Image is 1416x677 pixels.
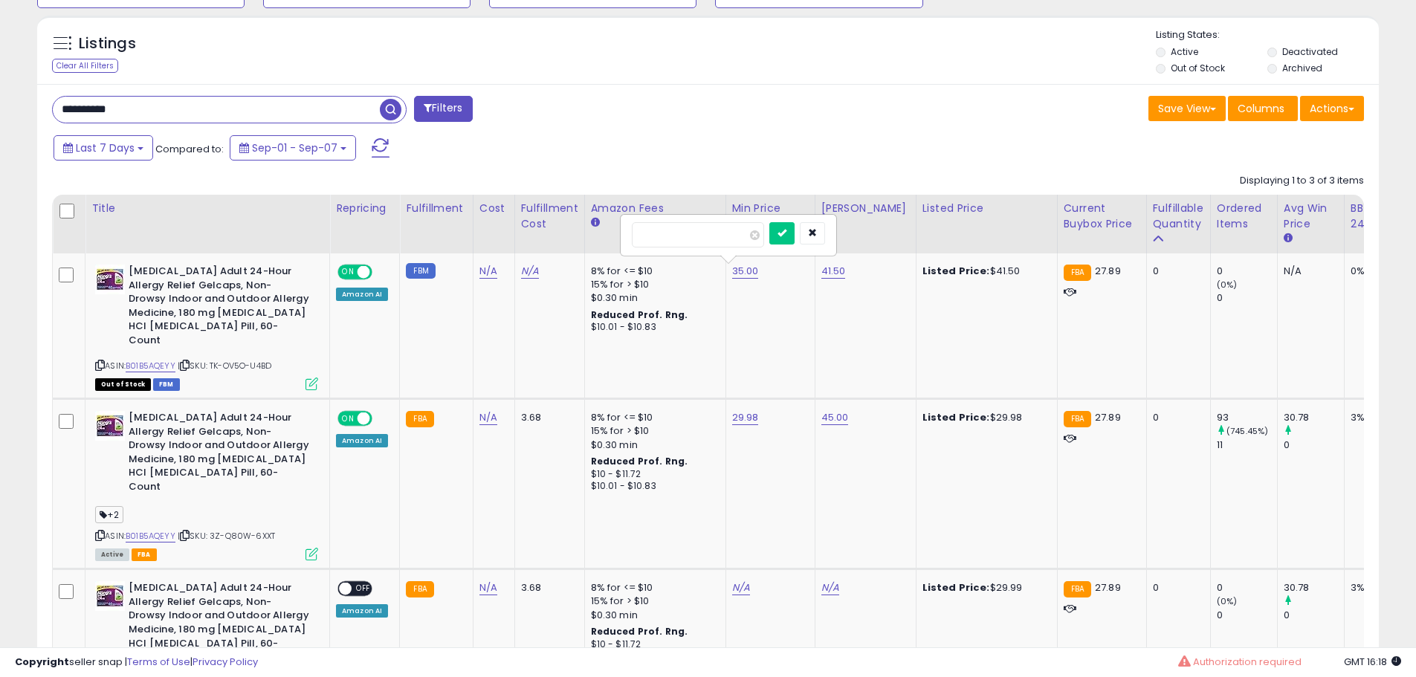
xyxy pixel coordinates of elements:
[521,201,578,232] div: Fulfillment Cost
[1344,655,1401,669] span: 2025-09-15 16:18 GMT
[1217,265,1277,278] div: 0
[591,424,714,438] div: 15% for > $10
[591,201,720,216] div: Amazon Fees
[1217,279,1238,291] small: (0%)
[1217,609,1277,622] div: 0
[1351,581,1400,595] div: 3%
[414,96,472,122] button: Filters
[479,264,497,279] a: N/A
[54,135,153,161] button: Last 7 Days
[1064,201,1140,232] div: Current Buybox Price
[1351,411,1400,424] div: 3%
[521,581,573,595] div: 3.68
[132,548,157,561] span: FBA
[370,412,394,425] span: OFF
[126,360,175,372] a: B01B5AQEYY
[155,142,224,156] span: Compared to:
[1284,581,1344,595] div: 30.78
[1228,96,1298,121] button: Columns
[1153,265,1199,278] div: 0
[126,530,175,542] a: B01B5AQEYY
[1095,264,1121,278] span: 27.89
[95,265,125,294] img: 41x6XthII9L._SL40_.jpg
[129,581,309,667] b: [MEDICAL_DATA] Adult 24-Hour Allergy Relief Gelcaps, Non-Drowsy Indoor and Outdoor Allergy Medici...
[922,411,1046,424] div: $29.98
[15,655,69,669] strong: Copyright
[821,580,839,595] a: N/A
[479,580,497,595] a: N/A
[591,265,714,278] div: 8% for <= $10
[406,411,433,427] small: FBA
[339,412,358,425] span: ON
[95,581,125,611] img: 41x6XthII9L._SL40_.jpg
[821,201,910,216] div: [PERSON_NAME]
[95,506,123,523] span: +2
[15,655,258,670] div: seller snap | |
[591,216,600,230] small: Amazon Fees.
[230,135,356,161] button: Sep-01 - Sep-07
[1217,411,1277,424] div: 93
[591,438,714,452] div: $0.30 min
[1284,232,1293,245] small: Avg Win Price.
[1156,28,1379,42] p: Listing States:
[1064,265,1091,281] small: FBA
[922,265,1046,278] div: $41.50
[591,308,688,321] b: Reduced Prof. Rng.
[1095,580,1121,595] span: 27.89
[91,201,323,216] div: Title
[129,411,309,497] b: [MEDICAL_DATA] Adult 24-Hour Allergy Relief Gelcaps, Non-Drowsy Indoor and Outdoor Allergy Medici...
[922,581,1046,595] div: $29.99
[95,548,129,561] span: All listings currently available for purchase on Amazon
[1284,438,1344,452] div: 0
[406,581,433,597] small: FBA
[591,609,714,622] div: $0.30 min
[1064,581,1091,597] small: FBA
[1240,174,1364,188] div: Displaying 1 to 3 of 3 items
[352,583,375,595] span: OFF
[76,140,135,155] span: Last 7 Days
[336,434,388,447] div: Amazon AI
[1153,581,1199,595] div: 0
[591,291,714,305] div: $0.30 min
[336,201,393,216] div: Repricing
[1226,425,1268,437] small: (745.45%)
[591,595,714,608] div: 15% for > $10
[1282,45,1338,58] label: Deactivated
[406,263,435,279] small: FBM
[79,33,136,54] h5: Listings
[591,625,688,638] b: Reduced Prof. Rng.
[732,580,750,595] a: N/A
[1153,411,1199,424] div: 0
[95,378,151,391] span: All listings that are currently out of stock and unavailable for purchase on Amazon
[1284,201,1338,232] div: Avg Win Price
[479,410,497,425] a: N/A
[922,580,990,595] b: Listed Price:
[591,455,688,467] b: Reduced Prof. Rng.
[821,264,846,279] a: 41.50
[370,266,394,279] span: OFF
[591,411,714,424] div: 8% for <= $10
[127,655,190,669] a: Terms of Use
[1351,201,1405,232] div: BB Share 24h.
[95,265,318,389] div: ASIN:
[521,264,539,279] a: N/A
[1217,581,1277,595] div: 0
[193,655,258,669] a: Privacy Policy
[1171,62,1225,74] label: Out of Stock
[1217,201,1271,232] div: Ordered Items
[591,278,714,291] div: 15% for > $10
[1217,438,1277,452] div: 11
[479,201,508,216] div: Cost
[591,480,714,493] div: $10.01 - $10.83
[521,411,573,424] div: 3.68
[1148,96,1226,121] button: Save View
[178,530,275,542] span: | SKU: 3Z-Q80W-6XXT
[1238,101,1284,116] span: Columns
[1095,410,1121,424] span: 27.89
[1284,609,1344,622] div: 0
[153,378,180,391] span: FBM
[339,266,358,279] span: ON
[129,265,309,351] b: [MEDICAL_DATA] Adult 24-Hour Allergy Relief Gelcaps, Non-Drowsy Indoor and Outdoor Allergy Medici...
[591,468,714,481] div: $10 - $11.72
[922,410,990,424] b: Listed Price:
